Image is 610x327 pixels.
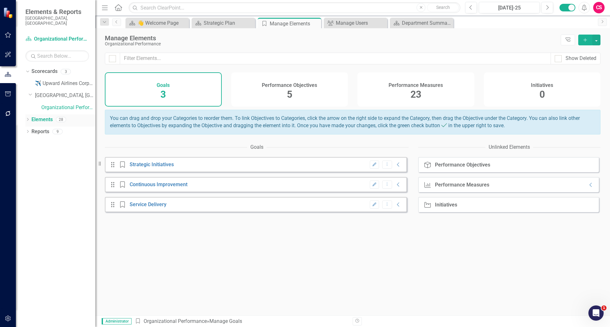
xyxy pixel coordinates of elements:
a: Department Summary [391,19,452,27]
span: 3 [160,89,166,100]
div: Organizational Performance [105,42,558,46]
span: 1 [601,305,607,311]
span: Elements & Reports [25,8,89,16]
a: Elements [31,116,53,123]
small: [GEOGRAPHIC_DATA], [GEOGRAPHIC_DATA] [25,16,89,26]
div: Department Summary [402,19,452,27]
a: 👋 Welcome Page [127,19,187,27]
input: Search ClearPoint... [129,2,460,13]
div: Manage Elements [105,35,558,42]
div: Strategic Plan [204,19,254,27]
input: Filter Elements... [120,53,551,64]
h4: Goals [157,82,170,88]
div: [DATE]-25 [481,4,538,12]
a: [GEOGRAPHIC_DATA], [GEOGRAPHIC_DATA] Strategic Plan [35,92,95,99]
div: 28 [56,117,66,122]
a: Service Delivery [130,201,166,207]
h4: Performance Measures [389,82,443,88]
span: 23 [410,89,421,100]
div: Manage Users [336,19,386,27]
div: 👋 Welcome Page [138,19,187,27]
span: Administrator [102,318,132,324]
a: Strategic Initiatives [130,161,174,167]
div: Performance Objectives [435,162,490,168]
a: Reports [31,128,49,135]
h4: Initiatives [531,82,553,88]
span: 0 [539,89,545,100]
span: 5 [287,89,292,100]
iframe: Intercom live chat [588,305,604,321]
a: Manage Users [325,19,386,27]
div: Manage Elements [270,20,320,28]
a: Organizational Performance [144,318,207,324]
a: Strategic Plan [193,19,254,27]
a: ✈️ Upward Airlines Corporate [35,80,95,87]
div: Initiatives [435,202,457,208]
div: » Manage Goals [135,318,348,325]
div: Show Deleted [566,55,596,62]
div: Unlinked Elements [489,144,530,151]
a: Organizational Performance [41,104,95,111]
button: Search [427,3,459,12]
span: Search [436,5,450,10]
h4: Performance Objectives [262,82,317,88]
img: ClearPoint Strategy [3,7,15,19]
a: Continuous Improvement [130,181,187,187]
div: 3 [61,69,71,74]
input: Search Below... [25,50,89,62]
div: Performance Measures [435,182,489,188]
a: Scorecards [31,68,58,75]
div: 9 [52,129,63,134]
div: Goals [250,144,263,151]
a: Organizational Performance [25,36,89,43]
button: CS [593,2,605,13]
button: [DATE]-25 [479,2,540,13]
div: You can drag and drop your Categories to reorder them. To link Objectives to Categories, click th... [105,110,600,134]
